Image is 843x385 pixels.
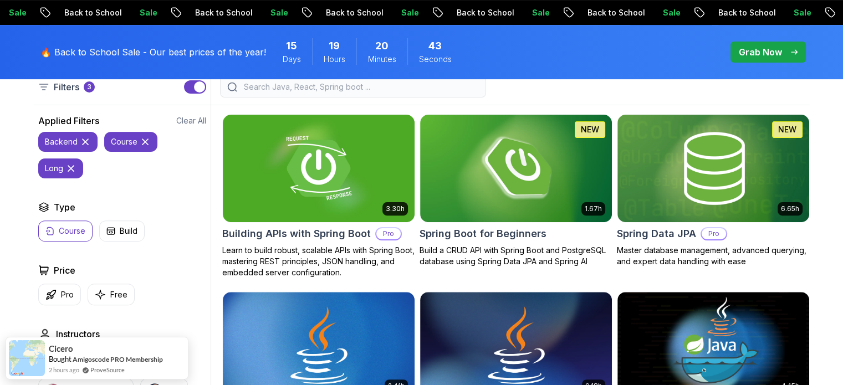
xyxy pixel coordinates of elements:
span: 20 Minutes [375,38,389,54]
p: Back to School [446,7,522,18]
p: Build [120,225,137,237]
p: Back to School [185,7,260,18]
button: Free [88,284,135,305]
p: 1.67h [585,204,602,213]
p: Master database management, advanced querying, and expert data handling with ease [617,245,810,267]
p: Filters [54,80,79,94]
button: Course [38,220,93,242]
p: Learn to build robust, scalable APIs with Spring Boot, mastering REST principles, JSON handling, ... [222,245,415,278]
button: Build [99,220,145,242]
span: Cicero [49,344,73,353]
span: Seconds [419,54,452,65]
p: 6.65h [781,204,799,213]
p: Back to School [54,7,129,18]
button: Clear All [176,115,206,126]
h2: Building APIs with Spring Boot [222,226,371,242]
p: Back to School [577,7,652,18]
p: Sale [260,7,295,18]
span: Hours [324,54,345,65]
img: provesource social proof notification image [9,340,45,376]
p: Back to School [315,7,391,18]
h2: Spring Data JPA [617,226,696,242]
span: 19 Hours [329,38,340,54]
h2: Price [54,264,75,277]
p: backend [45,136,78,147]
input: Search Java, React, Spring boot ... [242,81,479,93]
button: Pro [38,284,81,305]
a: ProveSource [90,365,125,374]
button: backend [38,132,98,152]
span: 2 hours ago [49,365,79,374]
button: long [38,158,83,178]
span: Bought [49,355,71,363]
p: Course [59,225,85,237]
span: 43 Seconds [428,38,442,54]
p: Sale [652,7,688,18]
p: Sale [129,7,165,18]
a: Amigoscode PRO Membership [73,355,163,363]
a: Building APIs with Spring Boot card3.30hBuilding APIs with Spring BootProLearn to build robust, s... [222,114,415,278]
p: long [45,163,63,174]
p: Build a CRUD API with Spring Boot and PostgreSQL database using Spring Data JPA and Spring AI [420,245,612,267]
button: course [104,132,157,152]
img: Spring Data JPA card [617,115,809,222]
span: 15 Days [286,38,297,54]
p: Grab Now [739,45,782,59]
p: 3.30h [386,204,405,213]
a: Spring Boot for Beginners card1.67hNEWSpring Boot for BeginnersBuild a CRUD API with Spring Boot ... [420,114,612,267]
p: NEW [778,124,796,135]
p: Sale [783,7,819,18]
img: Building APIs with Spring Boot card [223,115,415,222]
p: Pro [61,289,74,300]
span: Minutes [368,54,396,65]
h2: Applied Filters [38,114,99,127]
h2: Instructors [56,327,100,341]
h2: Type [54,201,75,214]
p: 🔥 Back to School Sale - Our best prices of the year! [40,45,266,59]
p: 3 [87,83,91,91]
a: Spring Data JPA card6.65hNEWSpring Data JPAProMaster database management, advanced querying, and ... [617,114,810,267]
p: Sale [391,7,426,18]
p: course [111,136,137,147]
p: Pro [376,228,401,239]
span: Days [283,54,301,65]
img: Spring Boot for Beginners card [420,115,612,222]
p: NEW [581,124,599,135]
p: Back to School [708,7,783,18]
p: Pro [702,228,726,239]
h2: Spring Boot for Beginners [420,226,546,242]
p: Free [110,289,127,300]
p: Sale [522,7,557,18]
